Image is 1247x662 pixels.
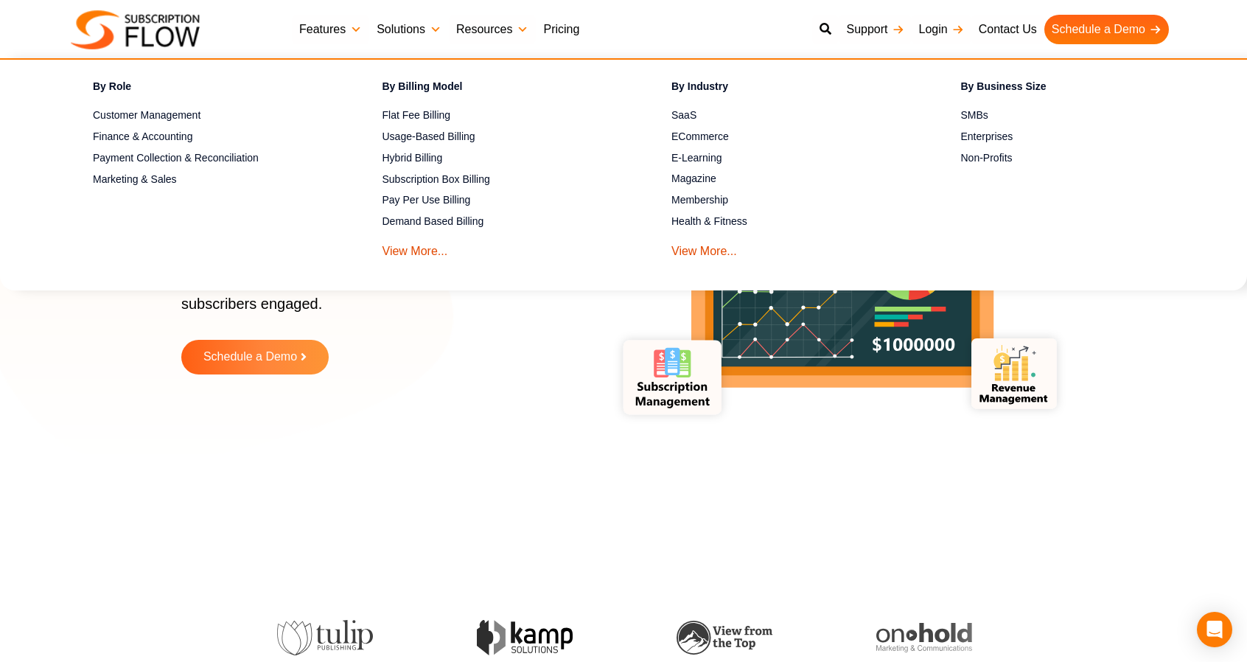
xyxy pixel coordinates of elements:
a: View More... [671,234,737,261]
img: Subscriptionflow [71,10,200,49]
a: E-Learning [671,149,909,167]
div: Open Intercom Messenger [1197,612,1232,647]
a: SaaS [671,107,909,125]
a: Customer Management [93,107,331,125]
a: Contact Us [971,15,1044,44]
span: E-Learning [671,150,722,166]
span: Usage-Based Billing [383,129,475,144]
a: SMBs [961,107,1199,125]
span: SaaS [671,108,696,123]
span: Marketing & Sales [93,172,177,187]
span: SMBs [961,108,988,123]
a: Usage-Based Billing [383,128,621,145]
a: Resources [449,15,536,44]
img: view-from-the-top [674,621,770,655]
a: Enterprises [961,128,1199,145]
a: Demand Based Billing [383,213,621,231]
a: Health & Fitness [671,213,909,231]
img: kamp-solution [475,620,570,655]
a: Pay Per Use Billing [383,192,621,209]
a: Support [839,15,911,44]
a: Finance & Accounting [93,128,331,145]
a: Pricing [536,15,587,44]
a: Solutions [369,15,449,44]
span: ECommerce [671,129,729,144]
a: Payment Collection & Reconciliation [93,149,331,167]
span: Enterprises [961,129,1013,144]
a: Hybrid Billing [383,149,621,167]
span: Payment Collection & Reconciliation [93,150,259,166]
a: Subscription Box Billing [383,170,621,188]
h4: By Industry [671,78,909,100]
a: Magazine [671,170,909,188]
span: Non-Profits [961,150,1013,166]
a: View More... [383,234,448,261]
h4: By Role [93,78,331,100]
h4: By Business Size [961,78,1199,100]
span: Schedule a Demo [203,351,297,363]
a: Schedule a Demo [181,340,329,374]
a: Membership [671,192,909,209]
a: Login [912,15,971,44]
a: Features [292,15,369,44]
a: Marketing & Sales [93,170,331,188]
a: Schedule a Demo [1044,15,1169,44]
h4: By Billing Model [383,78,621,100]
span: Finance & Accounting [93,129,192,144]
span: Subscription Box Billing [383,172,490,187]
span: Flat Fee Billing [383,108,451,123]
img: onhold-marketing [874,623,970,652]
a: ECommerce [671,128,909,145]
img: tulip-publishing [275,620,371,655]
span: Hybrid Billing [383,150,443,166]
a: Flat Fee Billing [383,107,621,125]
a: Non-Profits [961,149,1199,167]
span: Customer Management [93,108,200,123]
